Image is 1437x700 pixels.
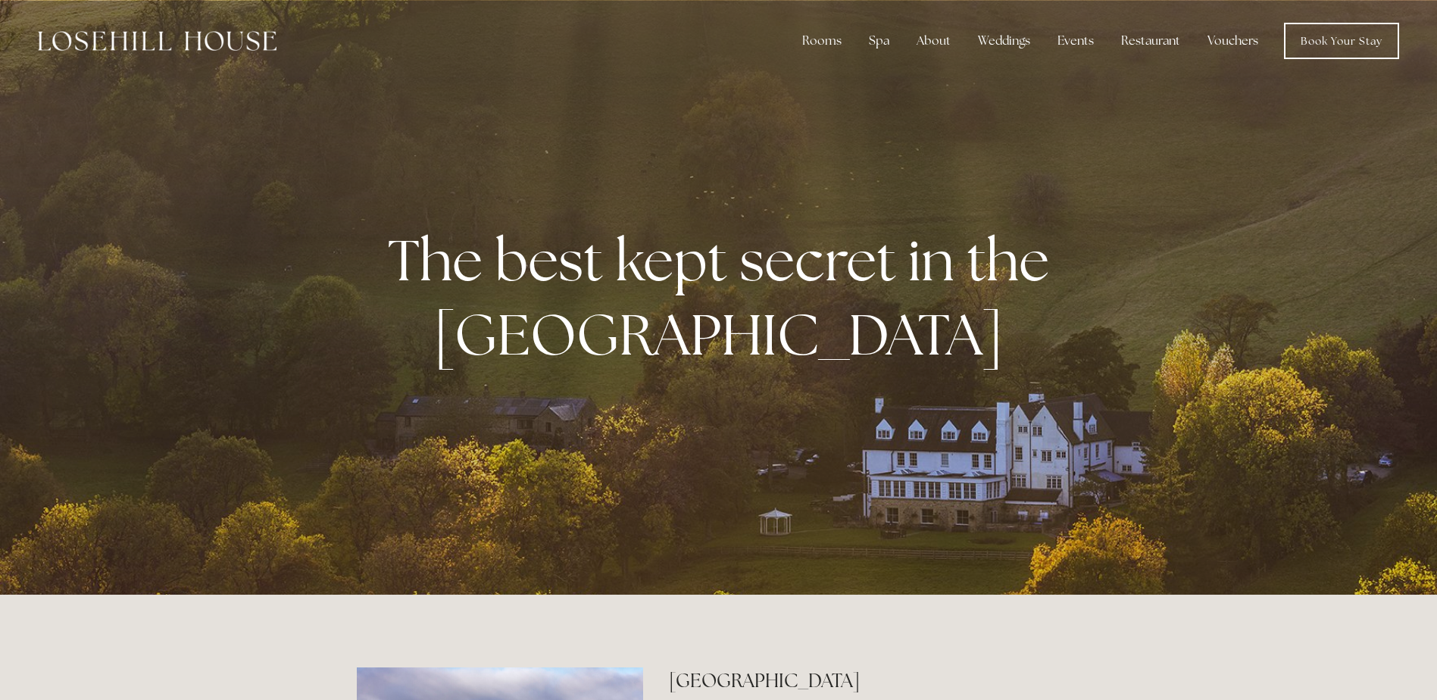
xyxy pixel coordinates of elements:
[790,26,854,56] div: Rooms
[966,26,1042,56] div: Weddings
[669,667,1080,694] h2: [GEOGRAPHIC_DATA]
[1109,26,1192,56] div: Restaurant
[38,31,276,51] img: Losehill House
[388,223,1061,371] strong: The best kept secret in the [GEOGRAPHIC_DATA]
[904,26,963,56] div: About
[857,26,901,56] div: Spa
[1195,26,1270,56] a: Vouchers
[1045,26,1106,56] div: Events
[1284,23,1399,59] a: Book Your Stay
